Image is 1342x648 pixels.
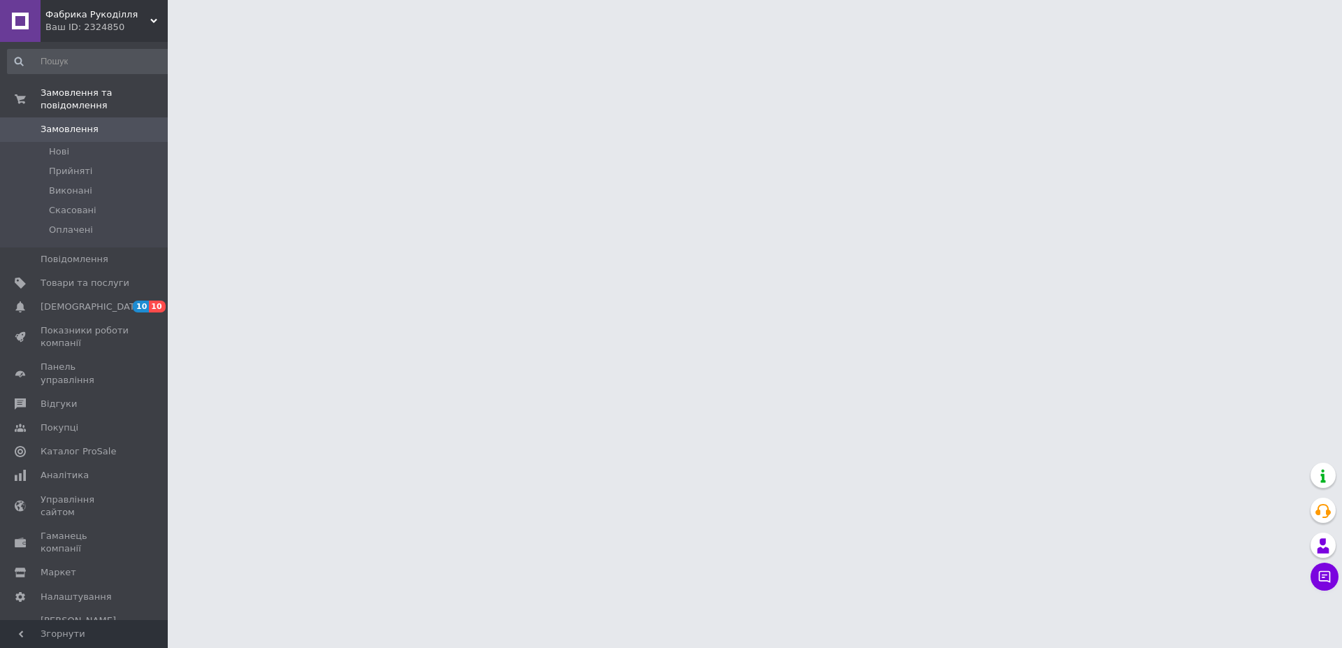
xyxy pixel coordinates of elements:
[45,21,168,34] div: Ваш ID: 2324850
[49,145,69,158] span: Нові
[41,301,144,313] span: [DEMOGRAPHIC_DATA]
[49,165,92,178] span: Прийняті
[49,224,93,236] span: Оплачені
[41,591,112,603] span: Налаштування
[149,301,165,312] span: 10
[41,324,129,350] span: Показники роботи компанії
[41,530,129,555] span: Гаманець компанії
[41,445,116,458] span: Каталог ProSale
[41,398,77,410] span: Відгуки
[41,253,108,266] span: Повідомлення
[41,566,76,579] span: Маркет
[41,87,168,112] span: Замовлення та повідомлення
[41,494,129,519] span: Управління сайтом
[41,277,129,289] span: Товари та послуги
[41,469,89,482] span: Аналітика
[45,8,150,21] span: Фабрика Рукоділля
[7,49,173,74] input: Пошук
[41,123,99,136] span: Замовлення
[49,204,96,217] span: Скасовані
[1311,563,1339,591] button: Чат з покупцем
[41,422,78,434] span: Покупці
[49,185,92,197] span: Виконані
[133,301,149,312] span: 10
[41,361,129,386] span: Панель управління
